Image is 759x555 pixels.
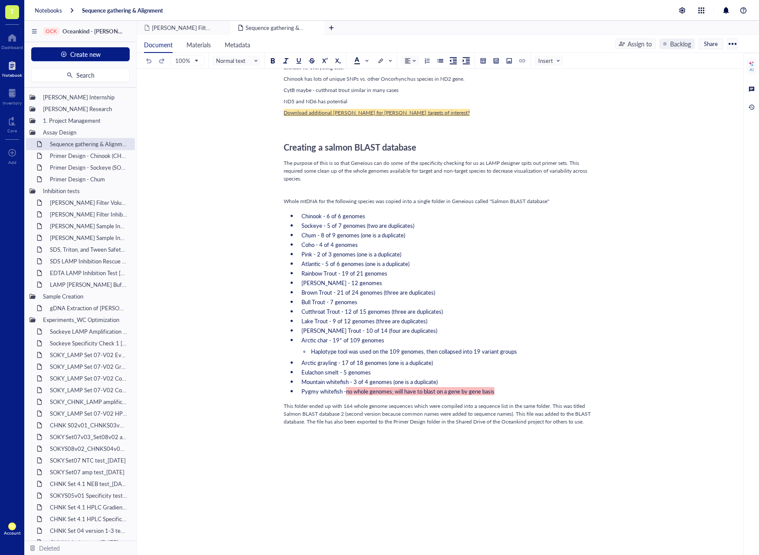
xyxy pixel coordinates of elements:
[31,68,130,82] button: Search
[46,161,131,174] div: Primer Design - Sockeye (SOKY)
[301,358,433,367] span: Arctic grayling - 17 of 18 genomes (one is a duplicate)
[46,349,131,361] div: SOKY_LAMP Set 07-V02 Evaluation [DATE]
[46,431,131,443] div: SOKY Set07v03_Set08v02 amplification test_[DATE]
[301,368,371,376] span: Eulachon smelt - 5 genomes
[10,524,14,528] span: TU
[46,255,131,267] div: SDS LAMP Inhibition Rescue [DATE]
[301,317,427,325] span: Lake Trout - 9 of 12 genomes (three are duplicates)
[46,150,131,162] div: Primer Design - Chinook (CHNK)
[46,407,131,420] div: SOKY_LAMP Set 07-V02 HPLC vs Standard and MgSO4 Titration [DATE]
[46,220,131,232] div: [PERSON_NAME] Sample Inhibition Testing [DATE]
[39,543,60,553] div: Deleted
[46,454,131,466] div: SOKY Set07 NTC test_[DATE]
[39,115,131,127] div: 1. Project Management
[46,501,131,513] div: CHNK Set 4.1 HPLC Gradient Test [DATE]
[2,72,22,78] div: Notebook
[216,57,258,65] span: Normal text
[39,103,131,115] div: [PERSON_NAME] Research
[225,40,250,49] span: Metadata
[301,326,437,335] span: [PERSON_NAME] Trout - 10 of 14 (four are duplicates)
[284,86,399,94] span: CytB maybe - cutthroat trout similar in many cases
[10,6,14,16] span: T
[70,51,101,58] span: Create new
[39,91,131,103] div: [PERSON_NAME] Internship
[301,378,438,386] span: Mountain whitefish - 3 of 4 genomes (one is a duplicate)
[3,86,22,105] a: Inventory
[749,67,754,72] div: AI
[301,231,405,239] span: Chum - 8 of 9 genomes (one is a duplicate)
[46,337,131,349] div: Sockeye Specificity Check 1 [DATE]
[698,39,723,49] button: Share
[46,361,131,373] div: SOKY_LAMP Set 07-V02 Gradient Test [DATE]
[46,384,131,396] div: SOKY_LAMP Set 07-V02 Confirmation 2 [DATE]
[46,232,131,244] div: [PERSON_NAME] Sample Inhibition Test 2 [DATE]
[46,396,131,408] div: SOKY_CHNK_LAMP amplification test 1_23JUL24
[301,298,357,306] span: Bull Trout - 7 genomes
[46,513,131,525] div: CHNK Set 4.1 HPLC Specificity confirmation [DATE]
[46,197,131,209] div: [PERSON_NAME] Filter Volume Testing for Workflow [DATE]
[62,27,139,35] span: Oceankind - [PERSON_NAME]
[2,59,22,78] a: Notebook
[46,525,131,537] div: CHNK Set 04 version 1-3 test_[DATE]
[46,243,131,256] div: SDS, Triton, and Tween Safety Concerns
[301,307,443,315] span: Cutthroat Trout - 12 of 15 genomes (three are duplicates)
[39,290,131,302] div: Sample Creation
[31,47,130,61] button: Create new
[46,489,131,502] div: SOKYS05v01 Specificity test2 [DATE]
[301,259,409,268] span: Atlantic - 5 of 6 genomes (one is a duplicate)
[76,72,95,79] span: Search
[46,443,131,455] div: SOKYS08v02_CHNKS04v01 Specificity test [DATE]
[301,279,382,287] span: [PERSON_NAME] - 12 genomes
[144,40,173,49] span: Document
[46,372,131,384] div: SOKY_LAMP Set 07-V02 Confirmation [DATE]
[284,75,465,82] span: Chinook has lots of unique SNPs vs. other Oncorhynchus species in ND2 gene.
[346,387,494,395] span: no whole genomes; will have to blast on a gene by gene basis
[46,267,131,279] div: EDTA LAMP Inhibition Test [DATE]
[175,57,198,65] span: 100%
[301,288,435,296] span: Brown Trout - 21 of 24 genomes (three are duplicates)
[46,208,131,220] div: [PERSON_NAME] Filter Inhibition Testing [DATE]
[186,40,211,49] span: Materials
[46,173,131,185] div: Primer Design - Chum
[35,7,62,14] a: Notebooks
[46,478,131,490] div: CHNK Set 4.1 NEB test_[DATE]
[46,466,131,478] div: SOKY Set07 amp test_[DATE]
[8,160,16,165] div: Add
[1,45,23,50] div: Dashboard
[39,314,131,326] div: Experiments_WC Optimization
[284,98,347,105] span: ND5 and ND6 has potential
[538,57,561,65] span: Insert
[284,197,549,205] span: Whole mtDNA for the following species was copied into a single folder in Geneious called "Salmon ...
[301,240,358,249] span: Coho - 4 of 4 genomes
[7,128,17,133] div: Core
[301,221,414,230] span: Sockeye - 5 of 7 genomes (two are duplicates)
[284,64,344,71] span: Chinook vs. everything else:
[301,387,346,395] span: Pygmy whitefish -
[301,269,387,277] span: Rainbow Trout - 19 of 21 genomes
[301,212,365,220] span: Chinook - 6 of 6 genomes
[46,138,131,150] div: Sequence gathering & Alignment
[284,402,592,425] span: This folder ended up with 164 whole genome sequences which were compiled into a sequence list in ...
[39,126,131,138] div: Assay Design
[82,7,163,14] a: Sequence gathering & Alignment
[704,40,718,48] span: Share
[46,28,57,34] div: OCK
[1,31,23,50] a: Dashboard
[46,419,131,431] div: CHNK S02v01_CHNKS03v01 Specificity test [DATE]
[39,185,131,197] div: Inhibition tests
[46,279,131,291] div: LAMP [PERSON_NAME] Buffer Inhibition Evaluation [DATE]
[46,302,131,314] div: gDNA Extraction of [PERSON_NAME] Salmonidae Samples [DATE]
[284,159,589,182] span: The purpose of this is so that Geneious can do some of the specificity checking for us as LAMP de...
[284,109,470,116] span: Download additional [PERSON_NAME] for [PERSON_NAME] targets of interest?
[46,536,131,548] div: CHNK4.1_dye test_[DATE]
[46,325,131,338] div: Sockeye LAMP Amplification Test 1 [DATE]
[3,100,22,105] div: Inventory
[670,39,691,49] div: Backlog
[301,336,384,344] span: Arctic char - 19* of 109 genomes
[628,39,652,49] div: Assign to
[284,141,416,153] span: Creating a salmon BLAST database
[7,114,17,133] a: Core
[301,250,401,258] span: Pink - 2 of 3 genomes (one is a duplicate)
